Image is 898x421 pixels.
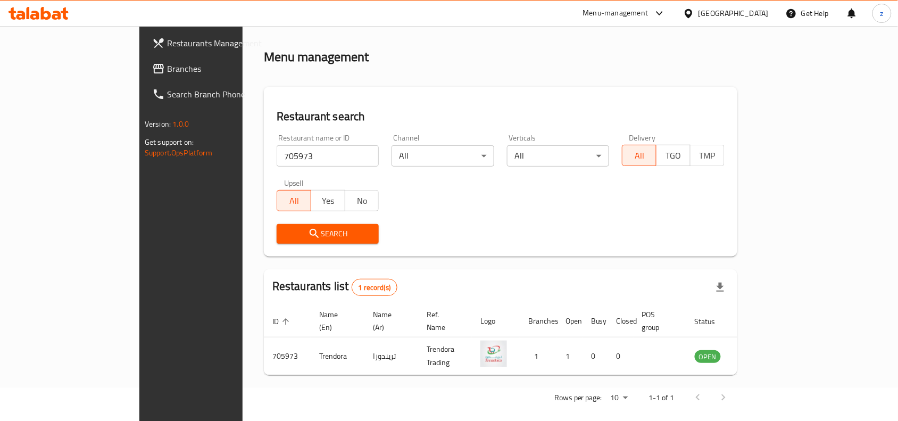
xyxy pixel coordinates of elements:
[310,14,381,27] span: Menu management
[272,315,293,328] span: ID
[629,134,656,142] label: Delivery
[364,337,418,375] td: تريندورا
[277,224,379,244] button: Search
[880,7,884,19] span: z
[264,48,369,65] h2: Menu management
[277,145,379,167] input: Search for restaurant name or ID..
[145,117,171,131] span: Version:
[661,148,686,163] span: TGO
[319,308,352,334] span: Name (En)
[699,7,769,19] div: [GEOGRAPHIC_DATA]
[606,390,632,406] div: Rows per page:
[285,227,370,241] span: Search
[167,88,281,101] span: Search Branch Phone
[167,62,281,75] span: Branches
[352,283,397,293] span: 1 record(s)
[350,193,375,209] span: No
[373,308,405,334] span: Name (Ar)
[172,117,189,131] span: 1.0.0
[642,308,673,334] span: POS group
[557,305,583,337] th: Open
[520,305,557,337] th: Branches
[284,179,304,187] label: Upsell
[277,190,311,211] button: All
[472,305,520,337] th: Logo
[144,30,289,56] a: Restaurants Management
[392,145,494,167] div: All
[144,81,289,107] a: Search Branch Phone
[520,337,557,375] td: 1
[695,148,720,163] span: TMP
[627,148,652,163] span: All
[281,193,307,209] span: All
[302,14,306,27] li: /
[695,315,729,328] span: Status
[145,146,212,160] a: Support.OpsPlatform
[608,337,634,375] td: 0
[557,337,583,375] td: 1
[427,308,459,334] span: Ref. Name
[583,7,648,20] div: Menu-management
[145,135,194,149] span: Get support on:
[690,145,725,166] button: TMP
[695,351,721,363] span: OPEN
[583,305,608,337] th: Busy
[649,391,675,405] p: 1-1 of 1
[167,37,281,49] span: Restaurants Management
[418,337,472,375] td: Trendora Trading
[554,391,602,405] p: Rows per page:
[315,193,341,209] span: Yes
[311,190,345,211] button: Yes
[480,341,507,367] img: Trendora
[656,145,691,166] button: TGO
[311,337,364,375] td: Trendora
[144,56,289,81] a: Branches
[622,145,656,166] button: All
[272,278,397,296] h2: Restaurants list
[583,337,608,375] td: 0
[608,305,634,337] th: Closed
[345,190,379,211] button: No
[264,305,779,375] table: enhanced table
[507,145,609,167] div: All
[708,275,733,300] div: Export file
[277,109,725,125] h2: Restaurant search
[352,279,398,296] div: Total records count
